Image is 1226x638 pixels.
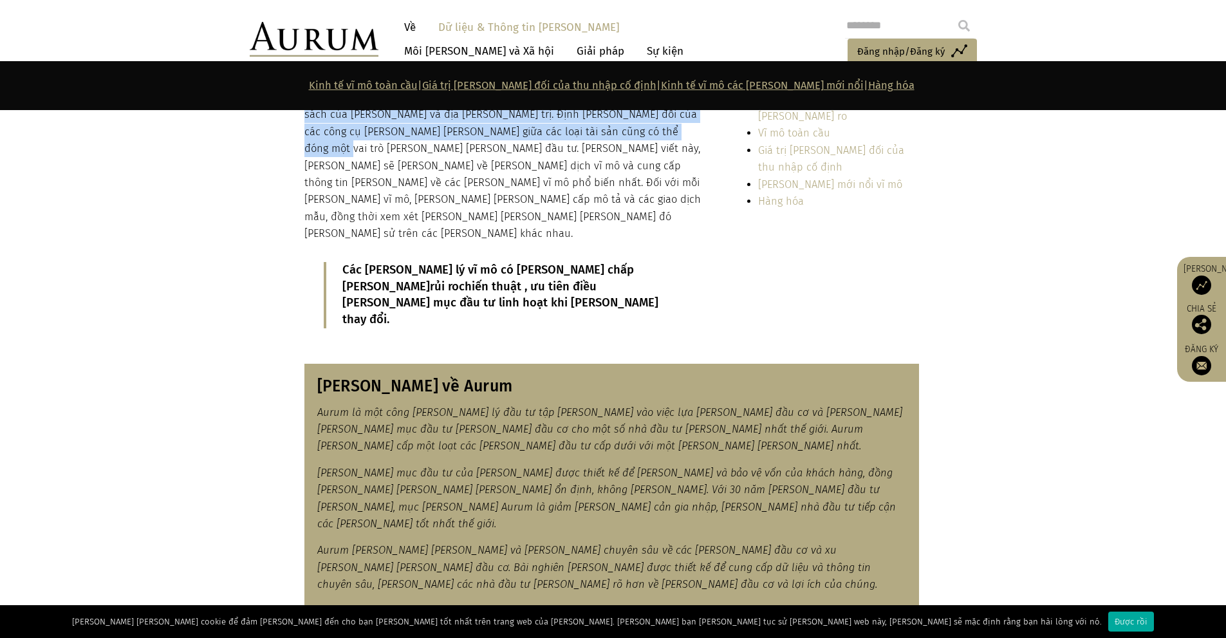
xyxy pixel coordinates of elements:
[758,178,902,191] a: [PERSON_NAME] mới nổi vĩ mô
[640,39,683,63] a: Sự kiện
[1185,344,1218,355] font: Đăng ký
[317,377,513,396] font: [PERSON_NAME] về Aurum
[398,15,422,39] a: Về
[250,22,378,57] img: Aurum
[758,127,830,139] a: Vĩ mô toàn cầu
[342,279,658,327] font: chiến thuật , ưu tiên điều [PERSON_NAME] mục đầu tư linh hoạt khi [PERSON_NAME] thay đổi.
[1192,276,1211,295] img: Quỹ tiếp cận
[72,617,1102,626] font: [PERSON_NAME] [PERSON_NAME] cookie để đảm [PERSON_NAME] đến cho bạn [PERSON_NAME] tốt nhất trên t...
[404,21,416,34] font: Về
[430,279,459,294] font: rủi ro
[758,195,804,207] a: Hàng hóa
[304,75,702,240] font: của [PERSON_NAME] lý , [PERSON_NAME] [PERSON_NAME] điểm về tăng [PERSON_NAME] tế, [PERSON_NAME], ...
[342,263,634,294] font: Các [PERSON_NAME] lý vĩ mô có [PERSON_NAME] chấp [PERSON_NAME]
[422,79,656,91] a: Giá trị [PERSON_NAME] đối của thu nhập cố định
[418,79,422,91] font: |
[857,46,945,57] font: Đăng nhập/Đăng ký
[317,544,877,590] font: Aurum [PERSON_NAME] [PERSON_NAME] và [PERSON_NAME] chuyên sâu về các [PERSON_NAME] đầu cơ và xu [...
[577,44,624,58] font: Giải pháp
[398,39,561,63] a: Môi [PERSON_NAME] và Xã hội
[1192,315,1211,334] img: Chia sẻ bài viết này
[1184,344,1220,375] a: Đăng ký
[1115,617,1147,626] font: Được rồi
[317,467,896,530] font: [PERSON_NAME] mục đầu tư của [PERSON_NAME] được thiết kế để [PERSON_NAME] và bảo vệ vốn của khách...
[1192,356,1211,375] img: Đăng ký nhận bản tin của chúng tôi
[432,15,626,39] a: Dữ liệu & Thông tin [PERSON_NAME]
[661,79,864,91] a: Kinh tế vĩ mô các [PERSON_NAME] mới nổi
[317,406,902,453] font: Aurum là một công [PERSON_NAME] lý đầu tư tập [PERSON_NAME] vào việc lựa [PERSON_NAME] đầu cơ và ...
[570,39,631,63] a: Giải pháp
[309,79,418,91] a: Kinh tế vĩ mô toàn cầu
[868,79,915,91] a: Hàng hóa
[404,44,554,58] font: Môi [PERSON_NAME] và Xã hội
[864,79,868,91] font: |
[656,79,661,91] font: |
[647,44,683,58] font: Sự kiện
[848,39,977,66] a: Đăng nhập/Đăng ký
[951,13,977,39] input: Submit
[1187,303,1216,314] font: Chia sẻ
[758,144,904,173] a: Giá trị [PERSON_NAME] đối của thu nhập cố định
[438,21,619,34] font: Dữ liệu & Thông tin [PERSON_NAME]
